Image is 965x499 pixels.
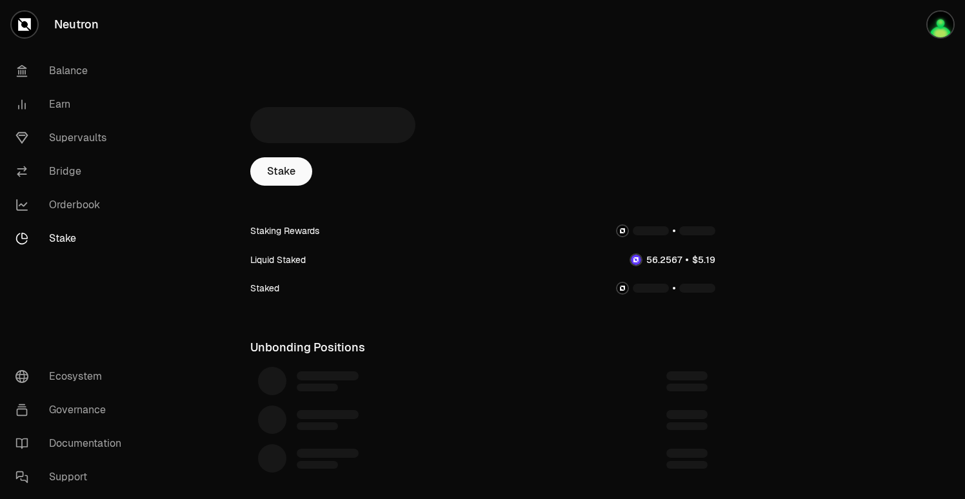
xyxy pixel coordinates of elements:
a: Balance [5,54,139,88]
a: Orderbook [5,188,139,222]
img: NTRN Logo [617,226,628,236]
img: dNTRN Logo [631,255,641,265]
a: Supervaults [5,121,139,155]
img: NTRN Logo [617,283,628,293]
a: Bridge [5,155,139,188]
a: Governance [5,393,139,427]
a: Earn [5,88,139,121]
a: Support [5,460,139,494]
div: Staking Rewards [250,224,319,237]
a: Stake [5,222,139,255]
a: Documentation [5,427,139,460]
div: Staked [250,282,279,295]
a: Ecosystem [5,360,139,393]
img: NFT [928,12,953,37]
div: Liquid Staked [250,253,306,266]
div: Unbonding Positions [250,333,715,362]
a: Stake [250,157,312,186]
